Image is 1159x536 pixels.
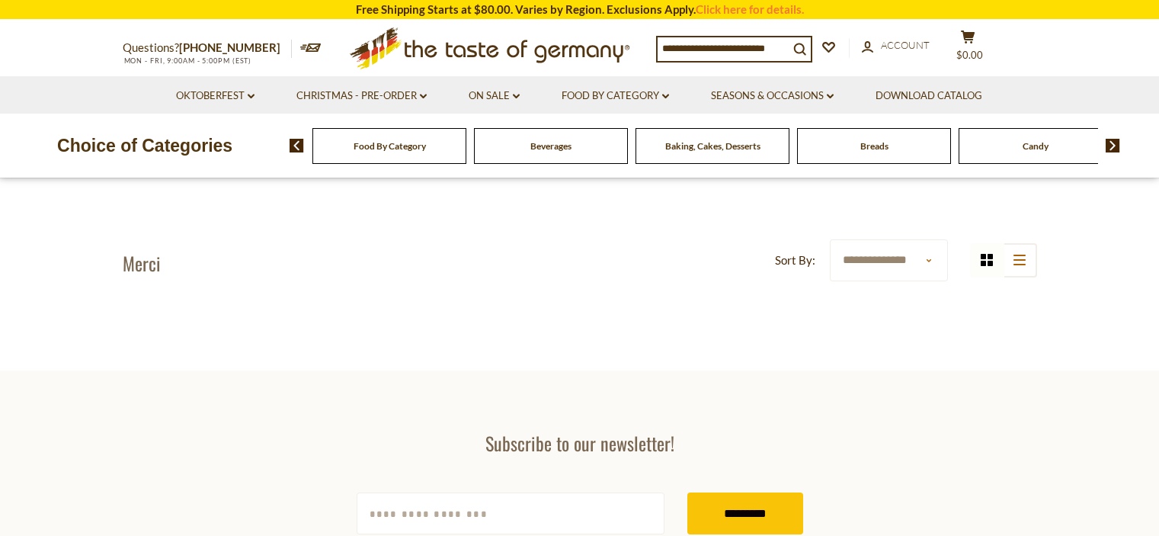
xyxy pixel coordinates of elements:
span: Account [881,39,930,51]
label: Sort By: [775,251,815,270]
img: previous arrow [290,139,304,152]
a: Candy [1023,140,1049,152]
a: Breads [860,140,888,152]
a: Seasons & Occasions [711,88,834,104]
a: [PHONE_NUMBER] [179,40,280,54]
a: Click here for details. [696,2,804,16]
a: Baking, Cakes, Desserts [665,140,760,152]
button: $0.00 [946,30,991,68]
a: Beverages [530,140,571,152]
h3: Subscribe to our newsletter! [357,432,803,454]
a: Food By Category [562,88,669,104]
a: Oktoberfest [176,88,255,104]
a: On Sale [469,88,520,104]
span: MON - FRI, 9:00AM - 5:00PM (EST) [123,56,252,65]
h1: Merci [123,252,161,274]
a: Food By Category [354,140,426,152]
p: Questions? [123,38,292,58]
img: next arrow [1106,139,1120,152]
a: Account [862,37,930,54]
span: $0.00 [956,49,983,61]
a: Download Catalog [876,88,982,104]
a: Christmas - PRE-ORDER [296,88,427,104]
